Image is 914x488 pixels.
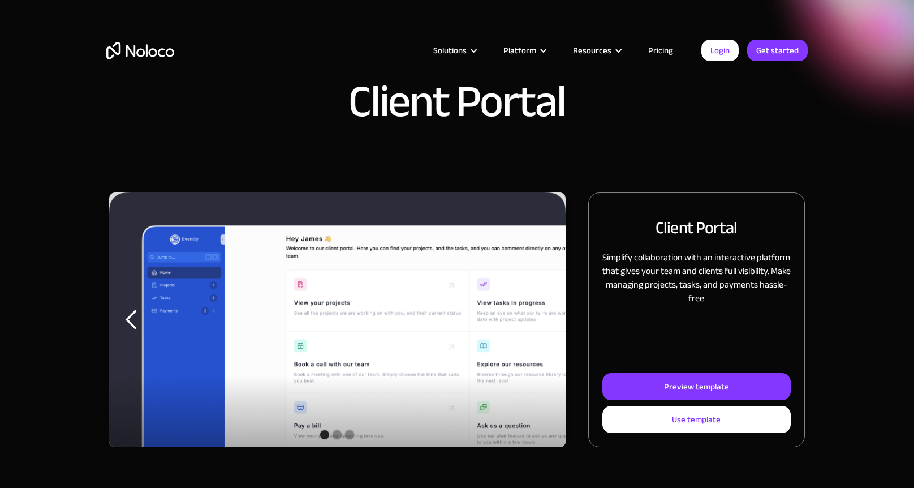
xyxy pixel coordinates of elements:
p: Simplify collaboration with an interactive platform that gives your team and clients full visibil... [602,251,791,305]
div: previous slide [109,192,154,447]
div: 1 of 3 [109,192,566,447]
div: Show slide 2 of 3 [333,430,342,439]
div: Solutions [433,43,467,58]
h2: Client Portal [656,216,737,239]
div: Resources [573,43,611,58]
div: carousel [109,192,566,447]
div: Platform [503,43,536,58]
div: Show slide 1 of 3 [320,430,329,439]
a: Get started [747,40,808,61]
a: Pricing [634,43,687,58]
a: Use template [602,406,791,433]
div: next slide [520,192,566,447]
a: Login [701,40,739,61]
h1: Client Portal [348,79,566,125]
div: Show slide 3 of 3 [345,430,354,439]
div: Solutions [419,43,489,58]
a: Preview template [602,373,791,400]
div: Resources [559,43,634,58]
div: Platform [489,43,559,58]
a: home [106,42,174,59]
div: Preview template [664,379,729,394]
div: Use template [672,412,721,427]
